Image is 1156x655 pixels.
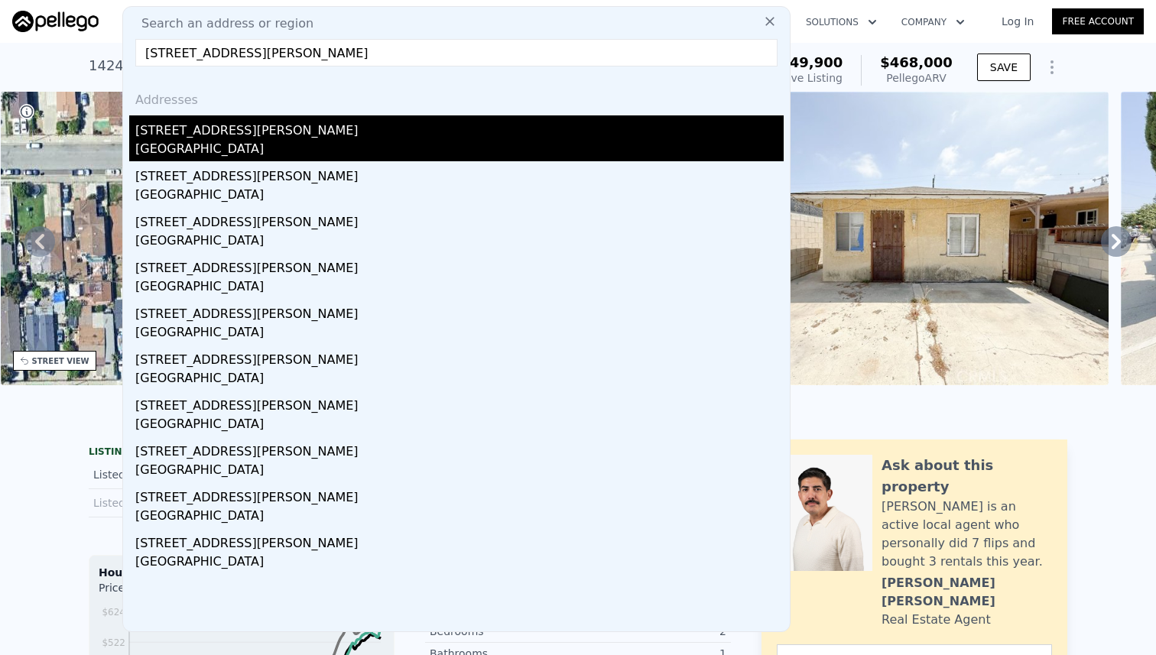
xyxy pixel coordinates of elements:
[135,415,784,436] div: [GEOGRAPHIC_DATA]
[983,14,1052,29] a: Log In
[102,637,125,648] tspan: $522
[135,299,784,323] div: [STREET_ADDRESS][PERSON_NAME]
[129,79,784,115] div: Addresses
[880,54,953,70] span: $468,000
[99,565,385,580] div: Houses Median Sale
[882,498,1052,571] div: [PERSON_NAME] is an active local agent who personally did 7 flips and bought 3 rentals this year.
[135,528,784,553] div: [STREET_ADDRESS][PERSON_NAME]
[89,55,490,76] div: 1424 W [GEOGRAPHIC_DATA] , [PERSON_NAME] , CA 90220
[135,161,784,186] div: [STREET_ADDRESS][PERSON_NAME]
[882,574,1052,611] div: [PERSON_NAME] [PERSON_NAME]
[135,186,784,207] div: [GEOGRAPHIC_DATA]
[99,580,242,605] div: Price per Square Foot
[102,607,125,618] tspan: $624
[135,232,784,253] div: [GEOGRAPHIC_DATA]
[135,507,784,528] div: [GEOGRAPHIC_DATA]
[12,11,99,32] img: Pellego
[882,455,1052,498] div: Ask about this property
[135,553,784,574] div: [GEOGRAPHIC_DATA]
[32,355,89,367] div: STREET VIEW
[1037,52,1067,83] button: Show Options
[135,391,784,415] div: [STREET_ADDRESS][PERSON_NAME]
[882,611,991,629] div: Real Estate Agent
[135,277,784,299] div: [GEOGRAPHIC_DATA]
[135,207,784,232] div: [STREET_ADDRESS][PERSON_NAME]
[135,369,784,391] div: [GEOGRAPHIC_DATA]
[135,140,784,161] div: [GEOGRAPHIC_DATA]
[135,482,784,507] div: [STREET_ADDRESS][PERSON_NAME]
[135,323,784,345] div: [GEOGRAPHIC_DATA]
[135,345,784,369] div: [STREET_ADDRESS][PERSON_NAME]
[716,92,1109,385] img: Sale: 167469523 Parcel: 48084067
[135,115,784,140] div: [STREET_ADDRESS][PERSON_NAME]
[1052,8,1144,34] a: Free Account
[135,39,778,66] input: Enter an address, city, region, neighborhood or zip code
[977,54,1031,81] button: SAVE
[771,72,843,84] span: Active Listing
[889,8,977,36] button: Company
[794,8,889,36] button: Solutions
[135,461,784,482] div: [GEOGRAPHIC_DATA]
[93,495,229,511] div: Listed
[880,70,953,86] div: Pellego ARV
[135,253,784,277] div: [STREET_ADDRESS][PERSON_NAME]
[89,446,395,461] div: LISTING & SALE HISTORY
[93,467,229,482] div: Listed
[129,15,313,33] span: Search an address or region
[771,54,843,70] span: $349,900
[135,436,784,461] div: [STREET_ADDRESS][PERSON_NAME]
